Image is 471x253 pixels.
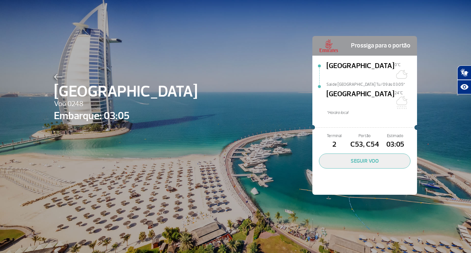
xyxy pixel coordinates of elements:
[349,139,380,150] span: C53, C54
[54,108,198,124] span: Embarque: 03:05
[457,65,471,94] div: Plugin de acessibilidade da Hand Talk.
[457,65,471,80] button: Abrir tradutor de língua de sinais.
[54,99,198,110] span: Voo 0248
[326,81,417,86] span: Sai de [GEOGRAPHIC_DATA] Tu/09 às 03:05*
[319,133,349,139] span: Terminal
[319,154,410,169] button: SEGUIR VOO
[326,61,394,81] span: [GEOGRAPHIC_DATA]
[380,139,410,150] span: 03:05
[394,96,408,109] img: Pancadas de chuva
[380,133,410,139] span: Estimado
[394,62,401,67] span: 0°C
[326,89,394,110] span: [GEOGRAPHIC_DATA]
[394,90,403,96] span: 24°C
[326,110,417,116] span: *Horáro local
[457,80,471,94] button: Abrir recursos assistivos.
[54,80,198,103] span: [GEOGRAPHIC_DATA]
[319,139,349,150] span: 2
[394,68,408,81] img: Céu limpo
[351,39,410,52] span: Prossiga para o portão
[349,133,380,139] span: Portão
